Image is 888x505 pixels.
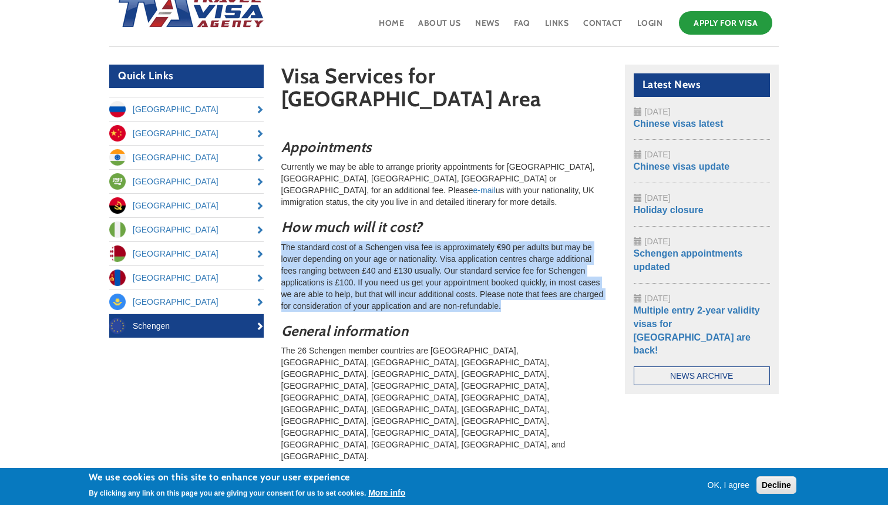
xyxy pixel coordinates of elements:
[417,8,462,46] a: About Us
[474,8,500,46] a: News
[636,8,664,46] a: Login
[645,107,671,116] span: [DATE]
[703,479,755,491] button: OK, I agree
[109,218,264,241] a: [GEOGRAPHIC_DATA]
[645,193,671,203] span: [DATE]
[109,194,264,217] a: [GEOGRAPHIC_DATA]
[582,8,624,46] a: Contact
[634,205,704,215] a: Holiday closure
[634,366,771,385] a: News Archive
[109,170,264,193] a: [GEOGRAPHIC_DATA]
[109,122,264,145] a: [GEOGRAPHIC_DATA]
[634,73,771,97] h2: Latest News
[89,489,366,497] p: By clicking any link on this page you are giving your consent for us to set cookies.
[281,161,607,208] p: Currently we may be able to arrange priority appointments for [GEOGRAPHIC_DATA], [GEOGRAPHIC_DATA...
[281,241,607,312] p: The standard cost of a Schengen visa fee is approximately €90 per adults but may be lower dependi...
[89,471,405,484] h2: We use cookies on this site to enhance your user experience
[634,305,760,356] a: Multiple entry 2-year validity visas for [GEOGRAPHIC_DATA] are back!
[645,150,671,159] span: [DATE]
[109,290,264,314] a: [GEOGRAPHIC_DATA]
[645,237,671,246] span: [DATE]
[281,322,409,339] em: General information
[544,8,570,46] a: Links
[473,186,496,195] a: e-mail
[109,266,264,289] a: [GEOGRAPHIC_DATA]
[109,146,264,169] a: [GEOGRAPHIC_DATA]
[645,294,671,303] span: [DATE]
[109,314,264,338] a: Schengen
[634,248,743,272] a: Schengen appointments updated
[378,8,405,46] a: Home
[281,139,372,156] em: Appointments
[634,161,730,171] a: Chinese visas update
[109,242,264,265] a: [GEOGRAPHIC_DATA]
[368,487,405,499] button: More info
[281,218,422,235] em: How much will it cost?
[756,476,796,494] button: Decline
[634,119,724,129] a: Chinese visas latest
[109,97,264,121] a: [GEOGRAPHIC_DATA]
[679,11,772,35] a: Apply for Visa
[281,65,607,116] h1: Visa Services for [GEOGRAPHIC_DATA] Area
[281,345,607,462] p: The 26 Schengen member countries are [GEOGRAPHIC_DATA], [GEOGRAPHIC_DATA], [GEOGRAPHIC_DATA], [GE...
[513,8,532,46] a: FAQ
